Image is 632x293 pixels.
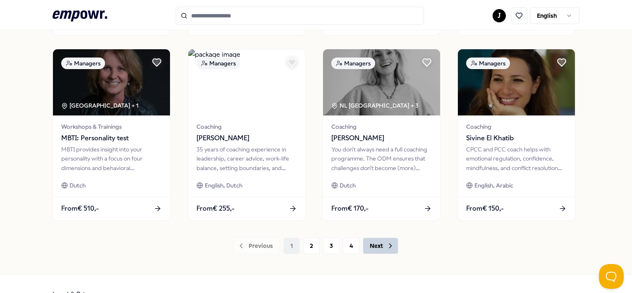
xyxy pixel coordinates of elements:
[61,122,162,131] span: Workshops & Trainings
[61,101,139,110] div: [GEOGRAPHIC_DATA] + 1
[53,49,170,115] img: package image
[188,49,305,115] img: package image
[343,238,359,254] button: 4
[474,181,513,190] span: English, Arabic
[599,264,624,289] iframe: Help Scout Beacon - Open
[196,101,274,110] div: [GEOGRAPHIC_DATA] + 1
[69,181,86,190] span: Dutch
[323,49,440,115] img: package image
[493,9,506,22] button: J
[196,145,297,173] div: 35 years of coaching experience in leadership, career advice, work-life balance, setting boundari...
[466,58,510,69] div: Managers
[323,238,340,254] button: 3
[196,58,240,69] div: Managers
[205,181,242,190] span: English, Dutch
[188,49,306,221] a: package imageManagers[GEOGRAPHIC_DATA] + 1Coaching[PERSON_NAME]35 years of coaching experience in...
[331,133,432,144] span: [PERSON_NAME]
[61,203,99,214] span: From € 510,-
[196,203,235,214] span: From € 255,-
[466,203,504,214] span: From € 150,-
[331,122,432,131] span: Coaching
[466,145,567,173] div: CPCC and PCC coach helps with emotional regulation, confidence, mindfulness, and conflict resolut...
[53,49,170,221] a: package imageManagers[GEOGRAPHIC_DATA] + 1Workshops & TrainingsMBTI: Personality testMBTI provide...
[363,238,398,254] button: Next
[196,133,297,144] span: [PERSON_NAME]
[61,58,105,69] div: Managers
[196,122,297,131] span: Coaching
[331,58,375,69] div: Managers
[466,122,567,131] span: Coaching
[303,238,320,254] button: 2
[457,49,575,221] a: package imageManagersCoachingSivine El KhatibCPCC and PCC coach helps with emotional regulation, ...
[61,145,162,173] div: MBTI provides insight into your personality with a focus on four dimensions and behavioral prefer...
[340,181,356,190] span: Dutch
[331,101,419,110] div: NL [GEOGRAPHIC_DATA] + 3
[458,49,575,115] img: package image
[466,133,567,144] span: Sivine El Khatib
[176,7,424,25] input: Search for products, categories or subcategories
[331,145,432,173] div: You don't always need a full coaching programme. The ODM ensures that challenges don't become (mo...
[61,133,162,144] span: MBTI: Personality test
[331,203,369,214] span: From € 170,-
[323,49,440,221] a: package imageManagersNL [GEOGRAPHIC_DATA] + 3Coaching[PERSON_NAME]You don't always need a full co...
